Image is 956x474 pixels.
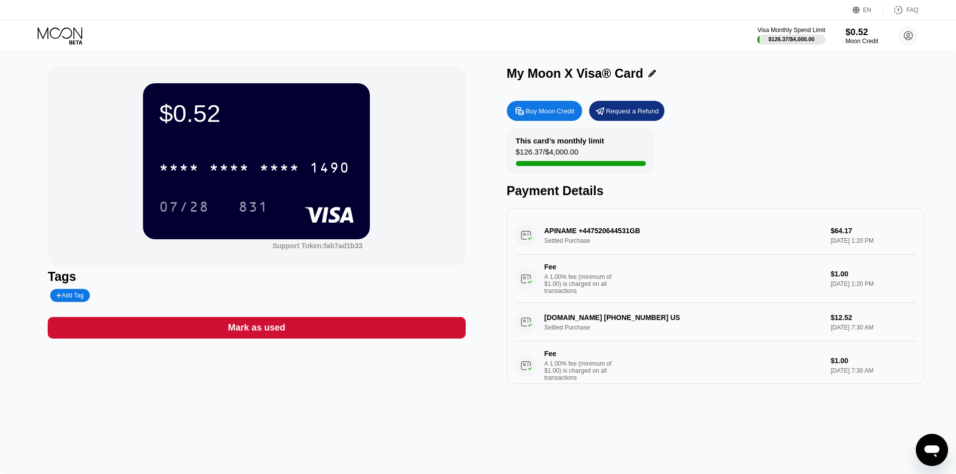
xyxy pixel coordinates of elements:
[231,194,276,219] div: 831
[515,255,916,303] div: FeeA 1.00% fee (minimum of $1.00) is charged on all transactions$1.00[DATE] 1:20 PM
[48,269,465,284] div: Tags
[228,322,285,334] div: Mark as used
[916,434,948,466] iframe: Button to launch messaging window
[846,27,878,38] div: $0.52
[831,357,916,365] div: $1.00
[846,27,878,45] div: $0.52Moon Credit
[846,38,878,45] div: Moon Credit
[516,136,604,145] div: This card’s monthly limit
[507,101,582,121] div: Buy Moon Credit
[152,194,217,219] div: 07/28
[515,342,916,390] div: FeeA 1.00% fee (minimum of $1.00) is charged on all transactions$1.00[DATE] 7:30 AM
[757,27,825,45] div: Visa Monthly Spend Limit$126.37/$4,000.00
[544,273,620,294] div: A 1.00% fee (minimum of $1.00) is charged on all transactions
[159,200,209,216] div: 07/28
[544,360,620,381] div: A 1.00% fee (minimum of $1.00) is charged on all transactions
[606,107,659,115] div: Request a Refund
[310,161,350,177] div: 1490
[831,270,916,278] div: $1.00
[526,107,575,115] div: Buy Moon Credit
[544,263,615,271] div: Fee
[831,367,916,374] div: [DATE] 7:30 AM
[757,27,825,34] div: Visa Monthly Spend Limit
[507,66,643,81] div: My Moon X Visa® Card
[516,147,579,161] div: $126.37 / $4,000.00
[768,36,814,42] div: $126.37 / $4,000.00
[272,242,362,250] div: Support Token: fab7ad1b33
[159,99,354,127] div: $0.52
[863,7,872,14] div: EN
[56,292,83,299] div: Add Tag
[853,5,883,15] div: EN
[238,200,268,216] div: 831
[831,280,916,287] div: [DATE] 1:20 PM
[272,242,362,250] div: Support Token:fab7ad1b33
[883,5,918,15] div: FAQ
[544,350,615,358] div: Fee
[507,184,924,198] div: Payment Details
[50,289,89,302] div: Add Tag
[48,317,465,339] div: Mark as used
[906,7,918,14] div: FAQ
[589,101,664,121] div: Request a Refund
